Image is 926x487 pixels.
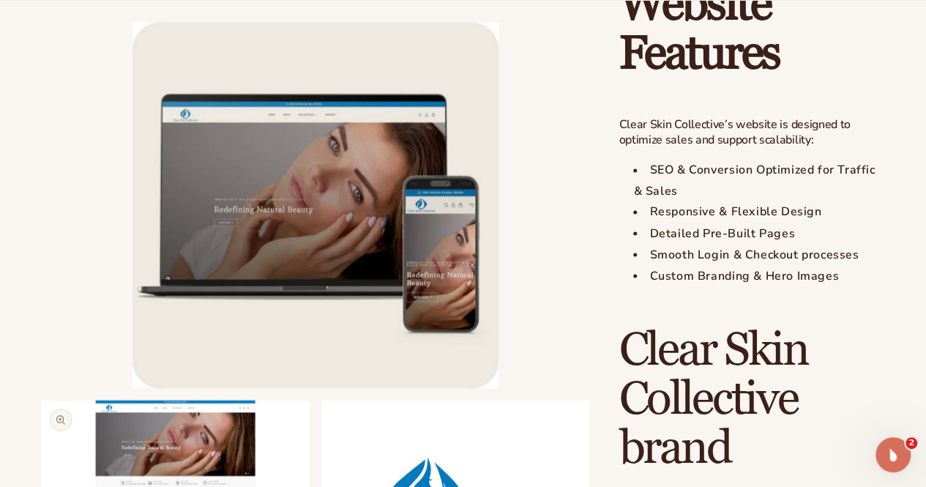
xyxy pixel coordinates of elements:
[649,246,859,262] span: Smooth Login & Checkout processes
[633,162,875,199] span: SEO & Conversion Optimized for Traffic & Sales
[906,437,917,449] span: 2
[875,437,911,472] iframe: Intercom live chat
[649,225,794,241] span: Detailed Pre-Built Pages
[619,325,885,473] h2: Clear Skin Collective brand
[649,267,838,283] span: Custom Branding & Hero Images
[619,116,850,148] span: Clear Skin Collective’s website is designed to optimize sales and support scalability:
[649,204,821,220] span: Responsive & Flexible Design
